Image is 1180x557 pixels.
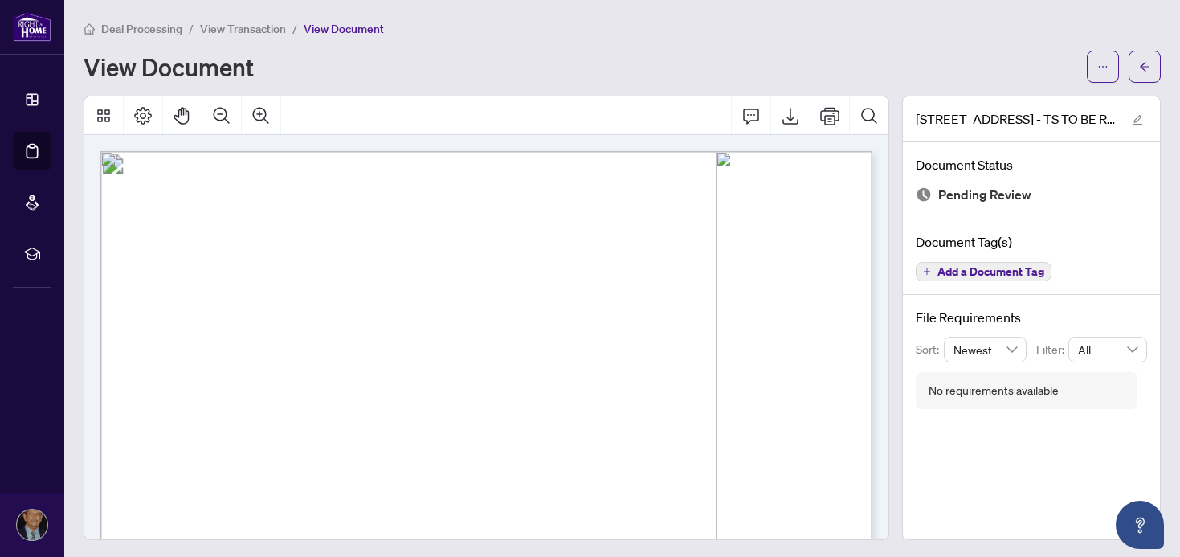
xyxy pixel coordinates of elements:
button: Open asap [1116,501,1164,549]
span: Pending Review [938,184,1031,206]
span: arrow-left [1139,61,1150,72]
span: Deal Processing [101,22,182,36]
span: View Document [304,22,384,36]
h1: View Document [84,54,254,80]
span: Add a Document Tag [937,266,1044,277]
h4: File Requirements [916,308,1147,327]
span: All [1078,338,1137,362]
button: Add a Document Tag [916,262,1051,281]
li: / [189,19,194,38]
span: [STREET_ADDRESS] - TS TO BE REVIEWED BY [PERSON_NAME].pdf [916,109,1117,129]
li: / [292,19,297,38]
span: ellipsis [1097,61,1109,72]
span: edit [1132,114,1143,125]
img: Document Status [916,186,932,203]
p: Sort: [916,341,944,358]
span: View Transaction [200,22,286,36]
img: logo [13,12,51,42]
div: No requirements available [929,382,1059,399]
img: Profile Icon [17,510,47,540]
span: plus [923,268,931,276]
span: Newest [953,338,1018,362]
h4: Document Tag(s) [916,232,1147,252]
span: home [84,23,95,35]
p: Filter: [1036,341,1068,358]
h4: Document Status [916,155,1147,174]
